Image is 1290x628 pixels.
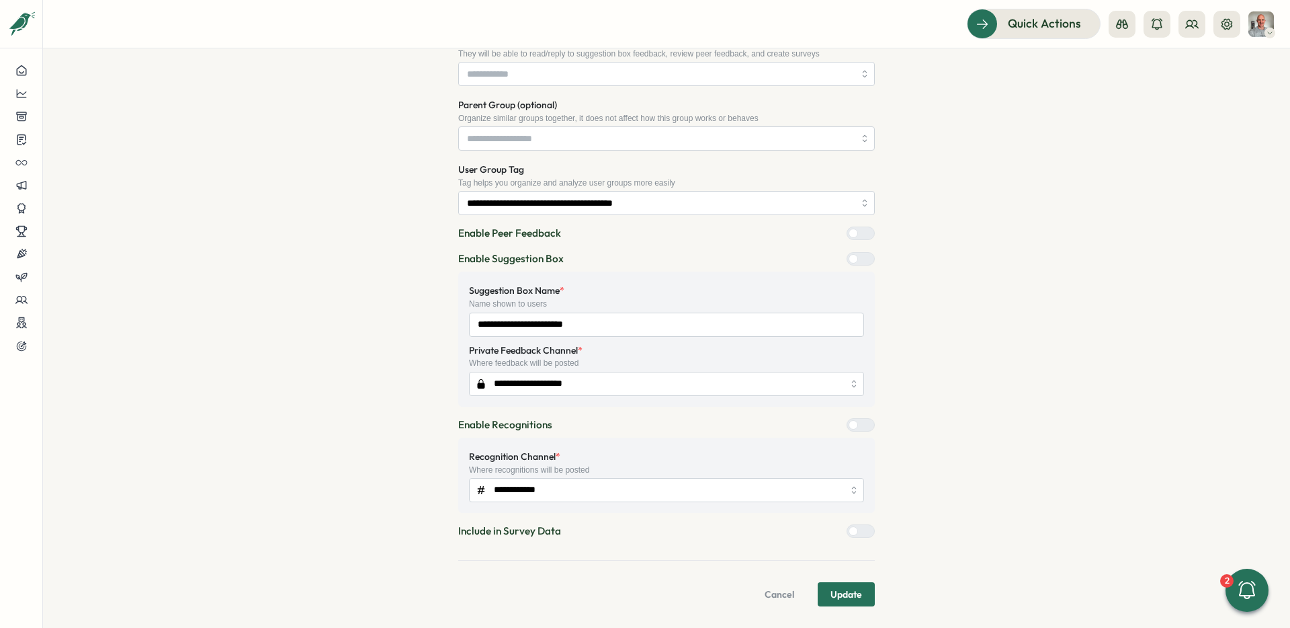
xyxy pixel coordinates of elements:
[458,178,875,188] div: Tag helps you organize and analyze user groups more easily
[458,226,561,241] p: Enable Peer Feedback
[469,450,560,465] label: Recognition Channel
[1008,15,1081,32] span: Quick Actions
[1220,574,1234,588] div: 2
[830,583,862,606] span: Update
[818,582,875,606] button: Update
[469,465,864,475] div: Where recognitions will be posted
[458,524,561,539] p: Include in Survey Data
[469,284,564,299] label: Suggestion Box Name
[469,344,583,358] label: Private Feedback Channel
[458,418,552,432] p: Enable Recognitions
[458,114,875,123] div: Organize similar groups together, it does not affect how this group works or behaves
[967,9,1101,38] button: Quick Actions
[469,299,864,309] div: Name shown to users
[458,49,875,58] div: They will be able to read/reply to suggestion box feedback, review peer feedback, and create surveys
[458,163,524,178] label: User Group Tag
[458,251,564,266] p: Enable Suggestion Box
[469,358,864,368] div: Where feedback will be posted
[752,582,807,606] button: Cancel
[1248,11,1274,37] img: Philipp Eberhardt
[1225,569,1268,612] button: 2
[765,583,794,606] span: Cancel
[458,98,557,113] label: Parent Group (optional)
